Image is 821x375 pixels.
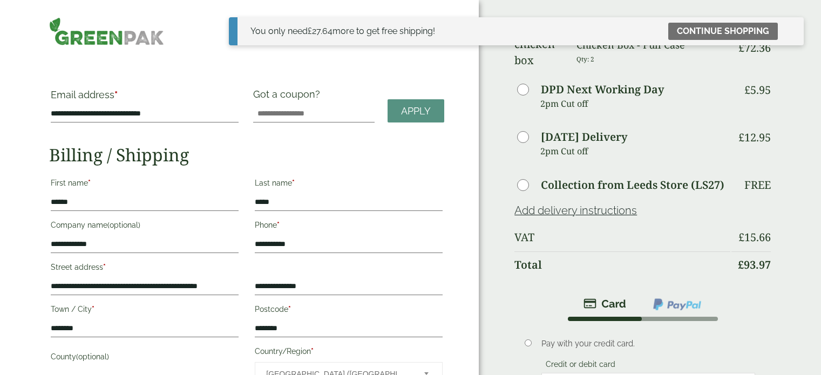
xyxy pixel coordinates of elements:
[308,26,312,36] span: £
[576,55,594,63] small: Qty: 2
[51,302,239,320] label: Town / City
[253,88,324,105] label: Got a coupon?
[514,224,730,250] th: VAT
[401,105,431,117] span: Apply
[540,96,730,112] p: 2pm Cut off
[49,17,164,45] img: GreenPak Supplies
[51,349,239,367] label: County
[744,83,750,97] span: £
[744,179,771,192] p: Free
[51,260,239,278] label: Street address
[388,99,444,122] a: Apply
[652,297,702,311] img: ppcp-gateway.png
[738,257,744,272] span: £
[51,90,239,105] label: Email address
[288,305,291,313] abbr: required
[51,217,239,236] label: Company name
[255,217,443,236] label: Phone
[92,305,94,313] abbr: required
[668,23,778,40] a: Continue shopping
[738,130,771,145] bdi: 12.95
[49,145,444,165] h2: Billing / Shipping
[308,26,333,36] span: 27.64
[541,84,664,95] label: DPD Next Working Day
[744,83,771,97] bdi: 5.95
[255,175,443,194] label: Last name
[738,257,771,272] bdi: 93.97
[114,89,118,100] abbr: required
[540,143,730,159] p: 2pm Cut off
[51,175,239,194] label: First name
[277,221,280,229] abbr: required
[88,179,91,187] abbr: required
[541,132,627,142] label: [DATE] Delivery
[514,204,637,217] a: Add delivery instructions
[311,347,314,356] abbr: required
[738,230,744,244] span: £
[255,302,443,320] label: Postcode
[738,130,744,145] span: £
[541,180,724,190] label: Collection from Leeds Store (LS27)
[541,360,620,372] label: Credit or debit card
[514,251,730,278] th: Total
[255,344,443,362] label: Country/Region
[250,25,435,38] div: You only need more to get free shipping!
[738,230,771,244] bdi: 15.66
[541,338,755,350] p: Pay with your credit card.
[107,221,140,229] span: (optional)
[583,297,626,310] img: stripe.png
[292,179,295,187] abbr: required
[76,352,109,361] span: (optional)
[103,263,106,271] abbr: required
